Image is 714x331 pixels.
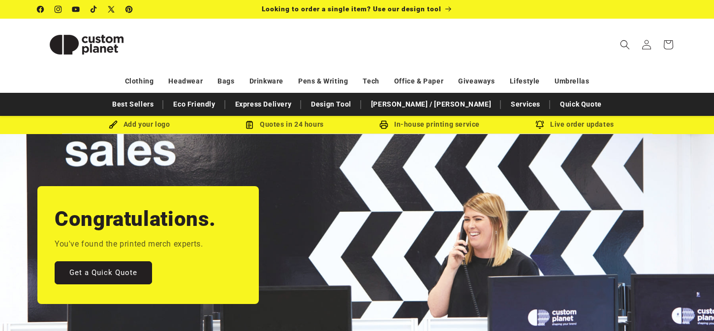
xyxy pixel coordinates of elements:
iframe: Chat Widget [550,225,714,331]
a: Tech [363,73,379,90]
a: Services [506,96,545,113]
p: You've found the printed merch experts. [55,237,203,251]
a: Clothing [125,73,154,90]
a: Umbrellas [555,73,589,90]
div: Live order updates [502,118,648,131]
img: Brush Icon [109,120,118,129]
h2: Congratulations. [55,206,216,232]
a: Headwear [168,73,203,90]
a: Best Sellers [107,96,158,113]
a: Bags [217,73,234,90]
div: In-house printing service [357,118,502,131]
a: Get a Quick Quote [55,261,152,284]
a: [PERSON_NAME] / [PERSON_NAME] [366,96,496,113]
img: In-house printing [379,120,388,129]
div: Widget de chat [550,225,714,331]
img: Order updates [535,120,544,129]
img: Custom Planet [37,23,136,67]
a: Lifestyle [510,73,540,90]
summary: Search [614,34,636,55]
a: Quick Quote [555,96,607,113]
a: Express Delivery [230,96,297,113]
a: Drinkware [249,73,283,90]
a: Design Tool [306,96,356,113]
div: Quotes in 24 hours [212,118,357,131]
a: Giveaways [458,73,495,90]
a: Office & Paper [394,73,443,90]
a: Custom Planet [33,19,139,70]
div: Add your logo [67,118,212,131]
span: Looking to order a single item? Use our design tool [262,5,441,13]
img: Order Updates Icon [245,120,254,129]
a: Pens & Writing [298,73,348,90]
a: Eco Friendly [168,96,220,113]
